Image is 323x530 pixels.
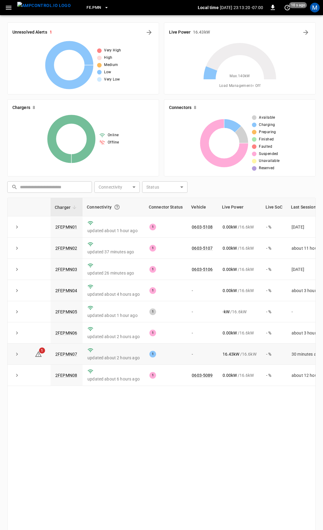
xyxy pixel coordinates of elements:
h6: 16.43 kW [193,29,210,36]
th: Connector Status [145,198,187,216]
div: 1 [149,266,156,273]
h6: 1 [50,29,52,36]
h6: Live Power [169,29,191,36]
div: Connectivity [87,202,140,212]
p: updated about 1 hour ago [87,228,140,234]
span: Available [259,115,275,121]
td: - [187,322,217,344]
span: Offline [108,140,119,146]
a: 2FEPMN05 [55,309,77,314]
span: Medium [104,62,118,68]
span: Faulted [259,144,272,150]
span: High [104,55,113,61]
p: updated 37 minutes ago [87,249,140,255]
div: 1 [149,330,156,336]
td: - % [261,365,287,386]
span: Max. 140 kW [230,73,250,79]
p: 0.00 kW [223,266,237,272]
span: Suspended [259,151,278,157]
p: updated about 2 hours ago [87,334,140,340]
div: / 16.6 kW [223,309,256,315]
h6: Unresolved Alerts [12,29,47,36]
p: - kW [223,309,230,315]
a: 0603-5108 [192,225,213,229]
p: 0.00 kW [223,245,237,251]
div: / 16.6 kW [223,351,256,357]
p: updated about 1 hour ago [87,312,140,318]
button: expand row [12,222,21,232]
span: Charger [55,204,78,211]
th: Vehicle [187,198,217,216]
button: All Alerts [144,28,154,37]
button: expand row [12,286,21,295]
img: ampcontrol.io logo [17,2,71,9]
p: 16.43 kW [223,351,240,357]
button: expand row [12,244,21,253]
td: - % [261,216,287,238]
td: - [187,301,217,322]
a: 2FEPMN03 [55,267,77,272]
h6: 8 [194,104,196,111]
button: FE.PMN [84,2,111,14]
div: profile-icon [310,3,320,12]
p: [DATE] 23:13:20 -07:00 [220,5,263,11]
h6: 8 [33,104,35,111]
p: updated 26 minutes ago [87,270,140,276]
div: / 16.6 kW [223,266,256,272]
button: expand row [12,265,21,274]
span: Preparing [259,129,276,135]
a: 2FEPMN01 [55,225,77,229]
a: 0603-5089 [192,373,213,378]
a: 0603-5107 [192,246,213,251]
div: 1 [149,224,156,230]
span: Low [104,69,111,75]
div: 1 [149,287,156,294]
span: Load Management = Off [219,83,260,89]
span: Very High [104,48,121,54]
button: set refresh interval [282,3,292,12]
button: expand row [12,307,21,316]
div: 1 [149,372,156,379]
span: FE.PMN [86,4,101,11]
a: 2FEPMN07 [55,352,77,357]
td: - % [261,301,287,322]
td: - % [261,259,287,280]
div: / 16.6 kW [223,224,256,230]
td: - % [261,280,287,301]
p: updated about 4 hours ago [87,291,140,297]
a: 2FEPMN04 [55,288,77,293]
button: expand row [12,371,21,380]
div: 1 [149,308,156,315]
h6: Chargers [12,104,30,111]
td: - [187,280,217,301]
span: Charging [259,122,275,128]
td: - [187,344,217,365]
span: Online [108,132,119,138]
div: / 16.6 kW [223,330,256,336]
span: 10 s ago [289,2,307,8]
p: 0.00 kW [223,224,237,230]
span: Unavailable [259,158,279,164]
div: 1 [149,351,156,357]
p: 0.00 kW [223,288,237,294]
a: 2FEPMN02 [55,246,77,251]
button: Connection between the charger and our software. [112,202,122,212]
p: 0.00 kW [223,372,237,378]
span: Reserved [259,165,274,171]
p: Local time [198,5,219,11]
span: 1 [39,347,45,354]
div: / 16.6 kW [223,245,256,251]
button: Energy Overview [301,28,311,37]
p: updated about 6 hours ago [87,376,140,382]
a: 1 [35,351,42,356]
th: Live SoC [261,198,287,216]
span: Finished [259,137,274,143]
p: updated about 2 hours ago [87,355,140,361]
div: / 16.6 kW [223,372,256,378]
button: expand row [12,328,21,337]
th: Live Power [218,198,261,216]
td: - % [261,238,287,259]
span: Very Low [104,77,120,83]
a: 2FEPMN06 [55,331,77,335]
a: 2FEPMN08 [55,373,77,378]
